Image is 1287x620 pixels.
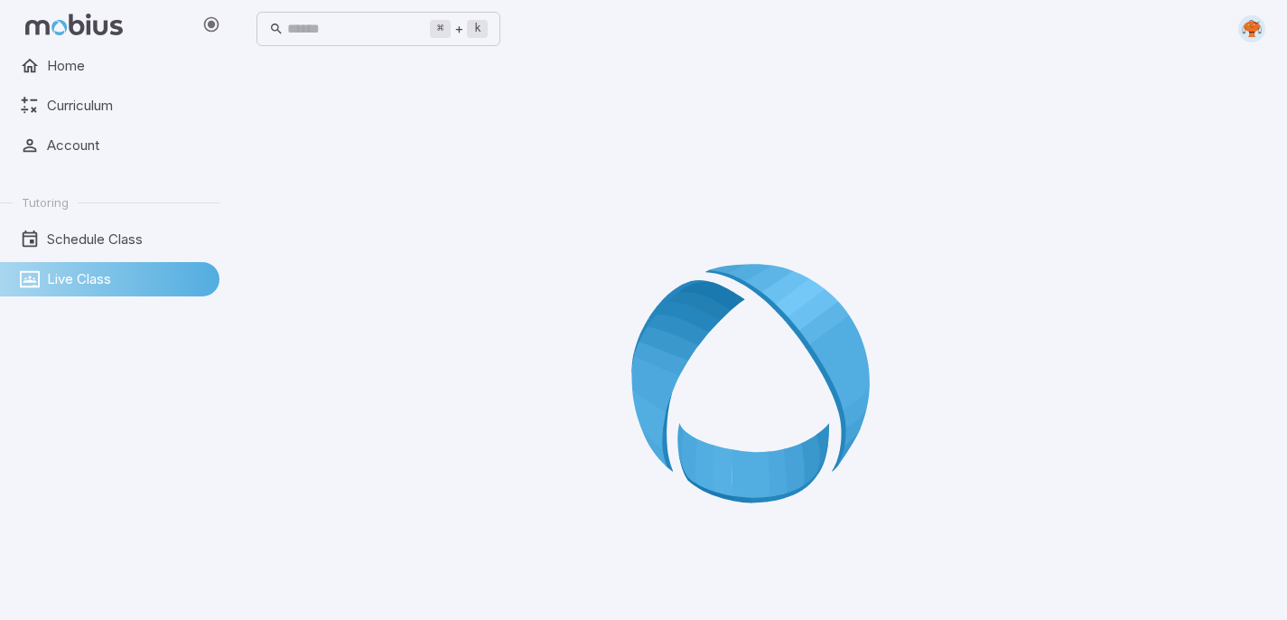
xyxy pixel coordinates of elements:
span: Home [47,56,207,76]
kbd: ⌘ [430,20,451,38]
kbd: k [467,20,488,38]
span: Tutoring [22,194,69,211]
span: Account [47,136,207,155]
div: + [430,18,488,40]
span: Schedule Class [47,230,207,249]
span: Curriculum [47,96,207,116]
img: oval.svg [1238,15,1265,42]
span: Live Class [47,269,207,289]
